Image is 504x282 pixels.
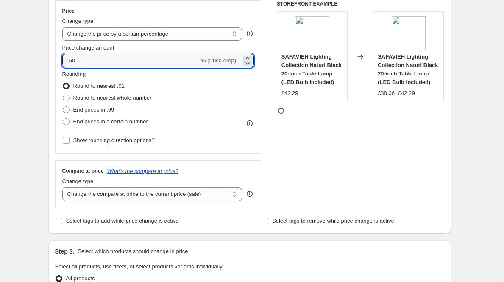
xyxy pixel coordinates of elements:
[62,45,114,51] span: Price change amount
[245,29,254,38] div: help
[78,247,188,256] p: Select which products should change in price
[62,71,86,77] span: Rounding
[66,275,95,282] span: All products
[73,137,155,143] span: Show rounding direction options?
[201,57,236,64] span: % (Price drop)
[73,95,152,101] span: Round to nearest whole number
[62,178,94,184] span: Change type
[392,16,426,50] img: 41ktJIaHrtL_80x.jpg
[107,168,179,174] button: What's the compare at price?
[62,168,104,174] h3: Compare at price
[272,218,394,224] span: Select tags to remove while price change is active
[73,106,114,113] span: End prices in .99
[378,89,395,98] div: £38.06
[295,16,329,50] img: 41ktJIaHrtL_80x.jpg
[62,8,75,14] h3: Price
[66,218,179,224] span: Select tags to add while price change is active
[281,89,298,98] div: £42.29
[73,83,125,89] span: Round to nearest .01
[398,89,415,98] strike: £42.29
[55,263,223,270] span: Select all products, use filters, or select products variants individually
[277,0,444,7] h6: STOREFRONT EXAMPLE
[55,247,75,256] h2: Step 3.
[245,190,254,198] div: help
[281,53,342,85] span: SAFAVIEH Lighting Collection Naturi Black 20-inch Table Lamp (LED Bulb Included)
[73,118,148,125] span: End prices in a certain number
[378,53,438,85] span: SAFAVIEH Lighting Collection Naturi Black 20-inch Table Lamp (LED Bulb Included)
[62,54,199,67] input: -15
[62,18,94,24] span: Change type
